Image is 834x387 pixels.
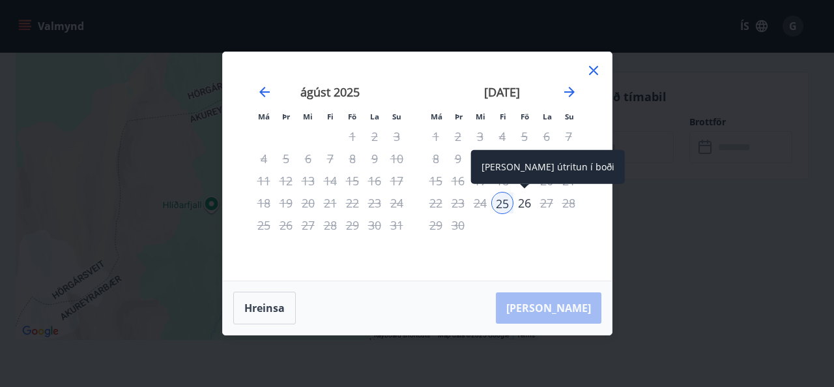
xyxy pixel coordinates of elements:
[319,192,341,214] td: Not available. fimmtudagur, 21. ágúst 2025
[341,214,364,236] td: Not available. föstudagur, 29. ágúst 2025
[491,147,513,170] td: Not available. fimmtudagur, 11. september 2025
[513,147,536,170] td: Not available. föstudagur, 12. september 2025
[558,125,580,147] td: Not available. sunnudagur, 7. september 2025
[364,192,386,214] td: Not available. laugardagur, 23. ágúst 2025
[257,84,272,100] div: Move backward to switch to the previous month.
[447,214,469,236] td: Not available. þriðjudagur, 30. september 2025
[303,112,313,121] small: Mi
[513,125,536,147] td: Not available. föstudagur, 5. september 2025
[491,192,513,214] div: Aðeins innritun í boði
[319,170,341,192] td: Not available. fimmtudagur, 14. ágúst 2025
[491,192,513,214] td: Selected as start date. fimmtudagur, 25. september 2025
[253,147,275,170] td: Not available. mánudagur, 4. ágúst 2025
[469,147,491,170] td: Not available. miðvikudagur, 10. september 2025
[341,192,364,214] td: Not available. föstudagur, 22. ágúst 2025
[455,112,463,121] small: Þr
[319,214,341,236] td: Not available. fimmtudagur, 28. ágúst 2025
[238,68,596,265] div: Calendar
[447,170,469,192] td: Not available. þriðjudagur, 16. september 2025
[562,84,577,100] div: Move forward to switch to the next month.
[425,170,447,192] td: Not available. mánudagur, 15. september 2025
[536,192,558,214] td: Not available. laugardagur, 27. september 2025
[425,147,447,170] td: Not available. mánudagur, 8. september 2025
[341,125,364,147] td: Not available. föstudagur, 1. ágúst 2025
[275,192,297,214] td: Not available. þriðjudagur, 19. ágúst 2025
[431,112,442,121] small: Má
[469,125,491,147] td: Not available. miðvikudagur, 3. september 2025
[319,147,341,170] td: Not available. fimmtudagur, 7. ágúst 2025
[275,170,297,192] td: Not available. þriðjudagur, 12. ágúst 2025
[386,125,408,147] td: Not available. sunnudagur, 3. ágúst 2025
[469,192,491,214] td: Not available. miðvikudagur, 24. september 2025
[370,112,379,121] small: La
[297,214,319,236] td: Not available. miðvikudagur, 27. ágúst 2025
[297,192,319,214] td: Not available. miðvikudagur, 20. ágúst 2025
[327,112,334,121] small: Fi
[297,170,319,192] td: Not available. miðvikudagur, 13. ágúst 2025
[341,147,364,170] td: Not available. föstudagur, 8. ágúst 2025
[565,112,574,121] small: Su
[253,192,275,214] td: Not available. mánudagur, 18. ágúst 2025
[447,192,469,214] td: Not available. þriðjudagur, 23. september 2025
[386,214,408,236] td: Not available. sunnudagur, 31. ágúst 2025
[513,192,536,214] div: Aðeins útritun í boði
[558,192,580,214] td: Not available. sunnudagur, 28. september 2025
[348,112,356,121] small: Fö
[425,125,447,147] td: Not available. mánudagur, 1. september 2025
[386,147,408,170] td: Not available. sunnudagur, 10. ágúst 2025
[558,147,580,170] td: Not available. sunnudagur, 14. september 2025
[425,214,447,236] td: Not available. mánudagur, 29. september 2025
[275,147,297,170] td: Not available. þriðjudagur, 5. ágúst 2025
[364,214,386,236] td: Not available. laugardagur, 30. ágúst 2025
[364,125,386,147] td: Not available. laugardagur, 2. ágúst 2025
[425,192,447,214] td: Not available. mánudagur, 22. september 2025
[233,292,296,324] button: Hreinsa
[300,84,360,100] strong: ágúst 2025
[476,112,485,121] small: Mi
[253,170,275,192] td: Not available. mánudagur, 11. ágúst 2025
[386,192,408,214] td: Not available. sunnudagur, 24. ágúst 2025
[491,125,513,147] td: Not available. fimmtudagur, 4. september 2025
[447,147,469,170] td: Not available. þriðjudagur, 9. september 2025
[392,112,401,121] small: Su
[258,112,270,121] small: Má
[521,112,529,121] small: Fö
[500,112,506,121] small: Fi
[253,214,275,236] td: Not available. mánudagur, 25. ágúst 2025
[341,170,364,192] td: Not available. föstudagur, 15. ágúst 2025
[447,125,469,147] td: Not available. þriðjudagur, 2. september 2025
[364,147,386,170] td: Not available. laugardagur, 9. ágúst 2025
[282,112,290,121] small: Þr
[364,170,386,192] td: Not available. laugardagur, 16. ágúst 2025
[543,112,552,121] small: La
[536,147,558,170] td: Not available. laugardagur, 13. september 2025
[484,84,520,100] strong: [DATE]
[275,214,297,236] td: Not available. þriðjudagur, 26. ágúst 2025
[297,147,319,170] td: Not available. miðvikudagur, 6. ágúst 2025
[513,192,536,214] td: Choose föstudagur, 26. september 2025 as your check-out date. It’s available.
[386,170,408,192] td: Not available. sunnudagur, 17. ágúst 2025
[536,125,558,147] td: Not available. laugardagur, 6. september 2025
[469,170,491,192] td: Not available. miðvikudagur, 17. september 2025
[471,150,625,184] div: [PERSON_NAME] útritun í boði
